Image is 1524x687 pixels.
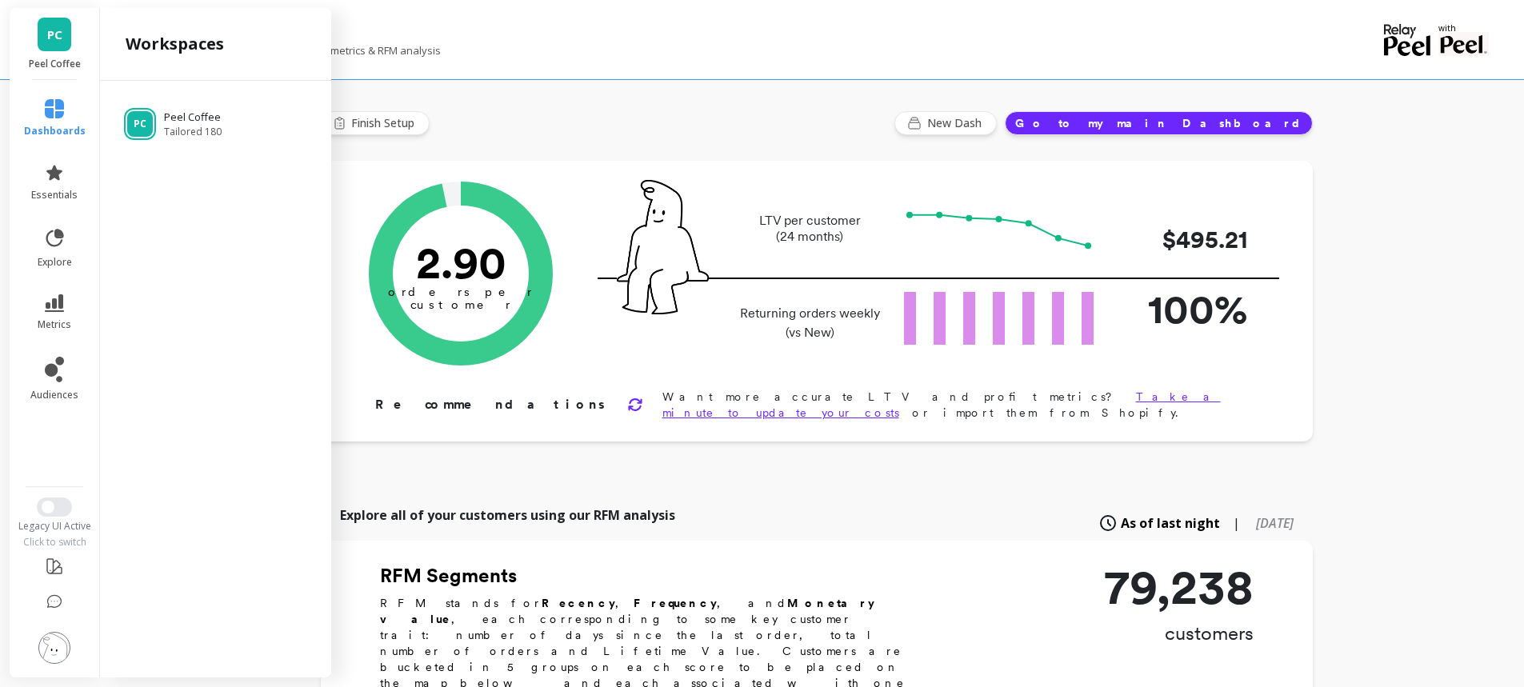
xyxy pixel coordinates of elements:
button: Go to my main Dashboard [1005,111,1313,135]
span: | [1233,513,1240,533]
b: Frequency [634,597,717,609]
h2: RFM Segments [380,563,924,589]
span: New Dash [927,115,986,131]
p: Explore all of your customers using our RFM analysis [340,505,675,525]
tspan: orders per [388,285,534,299]
span: dashboards [24,125,86,138]
span: PC [134,118,146,130]
p: 100% [1119,279,1247,339]
img: partner logo [1438,32,1489,56]
p: customers [1104,621,1254,646]
div: Click to switch [8,536,102,549]
tspan: customer [410,298,511,312]
p: Peel Coffee [164,110,222,126]
p: LTV per customer (24 months) [735,213,885,245]
span: Finish Setup [351,115,419,131]
span: explore [38,256,72,269]
span: metrics [38,318,71,331]
text: 2.90 [415,236,506,289]
p: 79,238 [1104,563,1254,611]
button: Switch to New UI [37,497,72,517]
span: [DATE] [1256,514,1294,532]
span: Tailored 180 [164,126,222,138]
button: Finish Setup [321,111,430,135]
p: Want more accurate LTV and profit metrics? or import them from Shopify. [662,389,1262,421]
span: essentials [31,189,78,202]
img: profile picture [38,632,70,664]
img: pal seatted on line [617,180,709,314]
p: Recommendations [375,395,608,414]
button: New Dash [894,111,997,135]
p: Returning orders weekly (vs New) [735,304,885,342]
span: audiences [30,389,78,401]
p: $495.21 [1119,222,1247,258]
div: Legacy UI Active [8,520,102,533]
p: with [1438,24,1489,32]
p: Peel Coffee [26,58,84,70]
h2: workspaces [126,33,224,55]
span: As of last night [1121,513,1220,533]
span: PC [47,26,62,44]
b: Recency [542,597,615,609]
